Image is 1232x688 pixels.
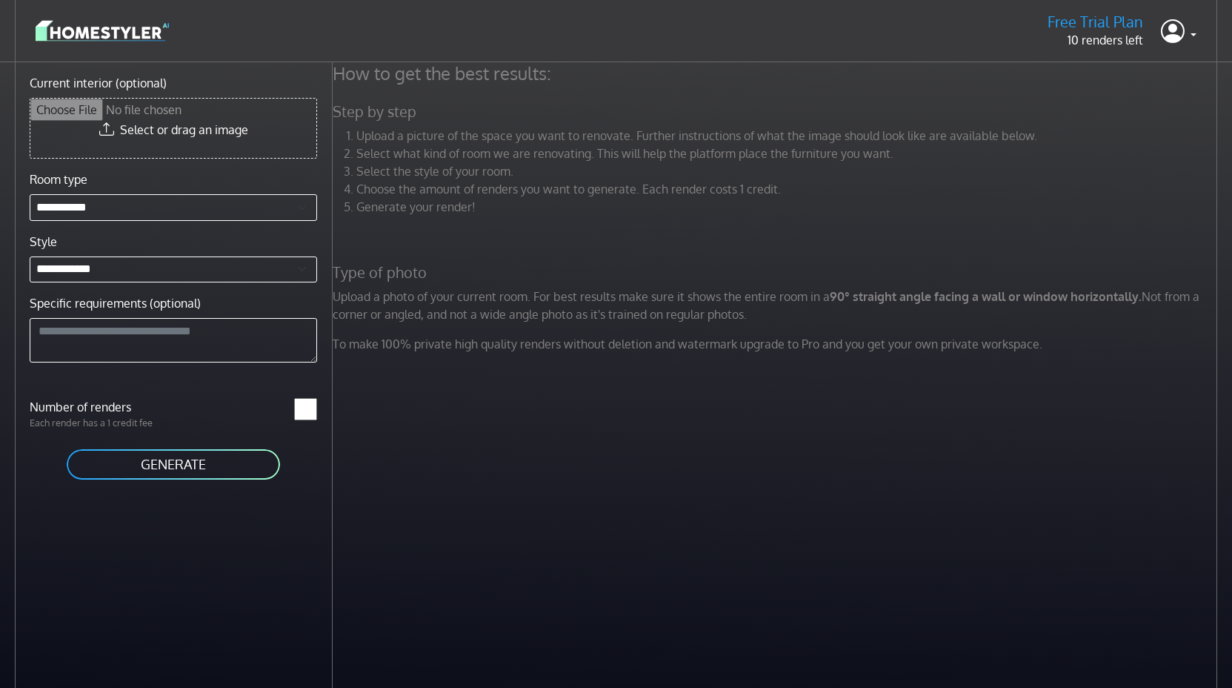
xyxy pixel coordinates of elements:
[30,294,201,312] label: Specific requirements (optional)
[324,288,1230,323] p: Upload a photo of your current room. For best results make sure it shows the entire room in a Not...
[356,162,1221,180] li: Select the style of your room.
[30,171,87,188] label: Room type
[1048,31,1143,49] p: 10 renders left
[21,398,173,416] label: Number of renders
[356,180,1221,198] li: Choose the amount of renders you want to generate. Each render costs 1 credit.
[1048,13,1143,31] h5: Free Trial Plan
[324,335,1230,353] p: To make 100% private high quality renders without deletion and watermark upgrade to Pro and you g...
[830,289,1142,304] strong: 90° straight angle facing a wall or window horizontally.
[36,18,169,44] img: logo-3de290ba35641baa71223ecac5eacb59cb85b4c7fdf211dc9aaecaaee71ea2f8.svg
[324,62,1230,85] h4: How to get the best results:
[65,448,282,481] button: GENERATE
[356,127,1221,145] li: Upload a picture of the space you want to renovate. Further instructions of what the image should...
[356,145,1221,162] li: Select what kind of room we are renovating. This will help the platform place the furniture you w...
[30,233,57,251] label: Style
[324,102,1230,121] h5: Step by step
[30,74,167,92] label: Current interior (optional)
[356,198,1221,216] li: Generate your render!
[21,416,173,430] p: Each render has a 1 credit fee
[324,263,1230,282] h5: Type of photo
